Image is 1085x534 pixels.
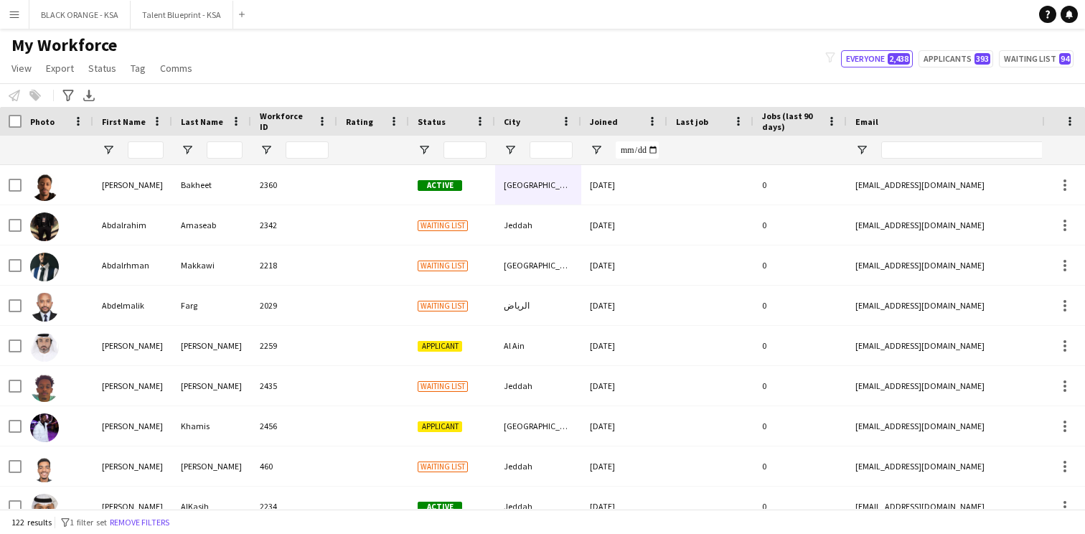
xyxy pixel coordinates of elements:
[753,286,847,325] div: 0
[530,141,573,159] input: City Filter Input
[131,1,233,29] button: Talent Blueprint - KSA
[30,293,59,322] img: Abdelmalik Farg
[172,286,251,325] div: Farg
[418,421,462,432] span: Applicant
[172,326,251,365] div: [PERSON_NAME]
[260,111,311,132] span: Workforce ID
[30,212,59,241] img: Abdalrahim Amaseab
[251,205,337,245] div: 2342
[418,301,468,311] span: Waiting list
[11,62,32,75] span: View
[93,245,172,285] div: Abdalrhman
[753,366,847,406] div: 0
[495,286,581,325] div: الرياض
[80,87,98,104] app-action-btn: Export XLSX
[495,366,581,406] div: Jeddah
[581,326,667,365] div: [DATE]
[974,53,990,65] span: 393
[251,245,337,285] div: 2218
[251,286,337,325] div: 2029
[93,286,172,325] div: Abdelmalik
[418,341,462,352] span: Applicant
[102,144,115,156] button: Open Filter Menu
[888,53,910,65] span: 2,438
[495,245,581,285] div: [GEOGRAPHIC_DATA]
[418,381,468,392] span: Waiting list
[93,165,172,205] div: [PERSON_NAME]
[251,406,337,446] div: 2456
[841,50,913,67] button: Everyone2,438
[172,366,251,406] div: [PERSON_NAME]
[346,116,373,127] span: Rating
[30,494,59,523] img: Abdullah AlKasih
[46,62,74,75] span: Export
[93,205,172,245] div: Abdalrahim
[83,59,122,78] a: Status
[154,59,198,78] a: Comms
[495,205,581,245] div: Jeddah
[6,59,37,78] a: View
[753,205,847,245] div: 0
[753,245,847,285] div: 0
[753,406,847,446] div: 0
[676,116,708,127] span: Last job
[504,116,520,127] span: City
[753,165,847,205] div: 0
[616,141,659,159] input: Joined Filter Input
[590,116,618,127] span: Joined
[172,487,251,526] div: AlKasih
[30,454,59,482] img: Abdullah Ahmed
[30,333,59,362] img: Abdul aziz Shah
[753,446,847,486] div: 0
[207,141,243,159] input: Last Name Filter Input
[260,144,273,156] button: Open Filter Menu
[581,446,667,486] div: [DATE]
[88,62,116,75] span: Status
[418,462,468,472] span: Waiting list
[30,253,59,281] img: Abdalrhman Makkawi
[30,413,59,442] img: Abdulaziz Khamis
[855,144,868,156] button: Open Filter Menu
[11,34,117,56] span: My Workforce
[581,205,667,245] div: [DATE]
[251,326,337,365] div: 2259
[93,446,172,486] div: [PERSON_NAME]
[251,446,337,486] div: 460
[495,326,581,365] div: Al Ain
[495,487,581,526] div: Jeddah
[30,116,55,127] span: Photo
[418,261,468,271] span: Waiting list
[762,111,821,132] span: Jobs (last 90 days)
[581,487,667,526] div: [DATE]
[93,326,172,365] div: [PERSON_NAME]
[418,220,468,231] span: Waiting list
[504,144,517,156] button: Open Filter Menu
[919,50,993,67] button: Applicants393
[30,172,59,201] img: Abdallah Bakheet
[181,116,223,127] span: Last Name
[172,446,251,486] div: [PERSON_NAME]
[93,366,172,406] div: [PERSON_NAME]
[286,141,329,159] input: Workforce ID Filter Input
[251,165,337,205] div: 2360
[495,446,581,486] div: Jeddah
[172,165,251,205] div: Bakheet
[93,487,172,526] div: [PERSON_NAME]
[40,59,80,78] a: Export
[251,366,337,406] div: 2435
[29,1,131,29] button: BLACK ORANGE - KSA
[495,406,581,446] div: [GEOGRAPHIC_DATA]
[418,502,462,512] span: Active
[581,286,667,325] div: [DATE]
[753,326,847,365] div: 0
[418,144,431,156] button: Open Filter Menu
[181,144,194,156] button: Open Filter Menu
[93,406,172,446] div: [PERSON_NAME]
[160,62,192,75] span: Comms
[581,245,667,285] div: [DATE]
[251,487,337,526] div: 2234
[581,406,667,446] div: [DATE]
[172,245,251,285] div: Makkawi
[131,62,146,75] span: Tag
[30,373,59,402] img: Abdulaziz Abdulaziz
